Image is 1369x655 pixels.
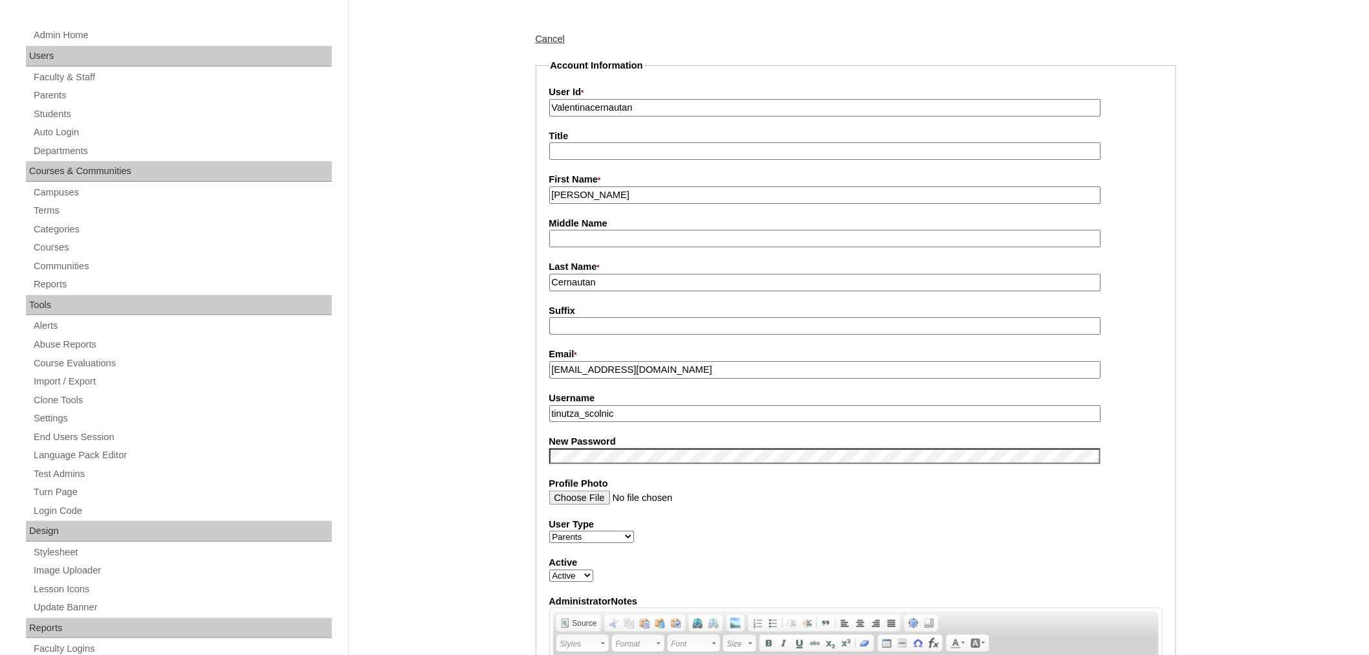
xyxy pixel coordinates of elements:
a: End Users Session [32,429,332,445]
a: Justify [884,616,899,630]
a: Superscript [838,636,854,650]
label: Profile Photo [549,477,1163,491]
a: Lesson Icons [32,581,332,597]
label: Username [549,392,1163,405]
a: Course Evaluations [32,355,332,372]
label: Last Name [549,260,1163,274]
span: Format [616,636,655,652]
a: Increase Indent [800,616,815,630]
a: Font [668,635,720,652]
a: Subscript [823,636,838,650]
a: Paste as plain text [653,616,668,630]
a: Decrease Indent [784,616,800,630]
label: User Type [549,518,1163,531]
label: User Id [549,85,1163,100]
div: Design [26,521,332,542]
a: Insert/Remove Numbered List [750,616,765,630]
a: Size [723,635,756,652]
a: Unlink [706,616,721,630]
label: Title [549,129,1163,143]
a: Abuse Reports [32,337,332,353]
span: Styles [560,636,599,652]
a: Cut [606,616,622,630]
a: Link [690,616,706,630]
a: Communities [32,258,332,274]
a: Students [32,106,332,122]
a: Test Admins [32,466,332,482]
a: Format [612,635,664,652]
a: Clone Tools [32,392,332,408]
a: Insert Special Character [910,636,926,650]
div: Reports [26,618,332,639]
a: Categories [32,221,332,238]
a: Align Left [837,616,853,630]
a: Terms [32,203,332,219]
span: Size [727,636,747,652]
a: Departments [32,143,332,159]
a: Underline [792,636,807,650]
a: Insert Equation [926,636,941,650]
a: Text Color [948,636,968,650]
a: Strike Through [807,636,823,650]
a: Show Blocks [921,616,937,630]
label: Email [549,348,1163,362]
legend: Account Information [549,59,644,72]
a: Alerts [32,318,332,334]
a: Insert/Remove Bulleted List [765,616,781,630]
a: Paste from Word [668,616,684,630]
a: Add Image [728,616,743,630]
label: First Name [549,173,1163,187]
a: Block Quote [818,616,834,630]
a: Import / Export [32,373,332,390]
a: Login Code [32,503,332,519]
label: Active [549,556,1163,570]
div: Tools [26,295,332,316]
a: Stylesheet [32,544,332,561]
a: Italic [776,636,792,650]
a: Copy [622,616,637,630]
a: Admin Home [32,27,332,43]
a: Image Uploader [32,562,332,579]
a: Maximize [906,616,921,630]
span: Font [672,636,710,652]
a: Parents [32,87,332,104]
a: Turn Page [32,484,332,500]
label: Suffix [549,304,1163,318]
a: Campuses [32,184,332,201]
a: Insert Horizontal Line [895,636,910,650]
a: Update Banner [32,599,332,616]
label: Middle Name [549,217,1163,230]
a: Background Color [968,636,988,650]
a: Courses [32,239,332,256]
a: Align Right [868,616,884,630]
a: Center [853,616,868,630]
a: Auto Login [32,124,332,140]
a: Faculty & Staff [32,69,332,85]
a: Bold [761,636,776,650]
a: Styles [556,635,609,652]
a: Remove Format [857,636,873,650]
a: Cancel [536,34,565,44]
span: Source [571,618,597,628]
div: Users [26,46,332,67]
div: Courses & Communities [26,161,332,182]
label: New Password [549,435,1163,449]
label: AdministratorNotes [549,595,1163,608]
a: Paste [637,616,653,630]
a: Source [558,616,600,630]
a: Table [879,636,895,650]
a: Settings [32,410,332,427]
a: Language Pack Editor [32,447,332,463]
a: Reports [32,276,332,293]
